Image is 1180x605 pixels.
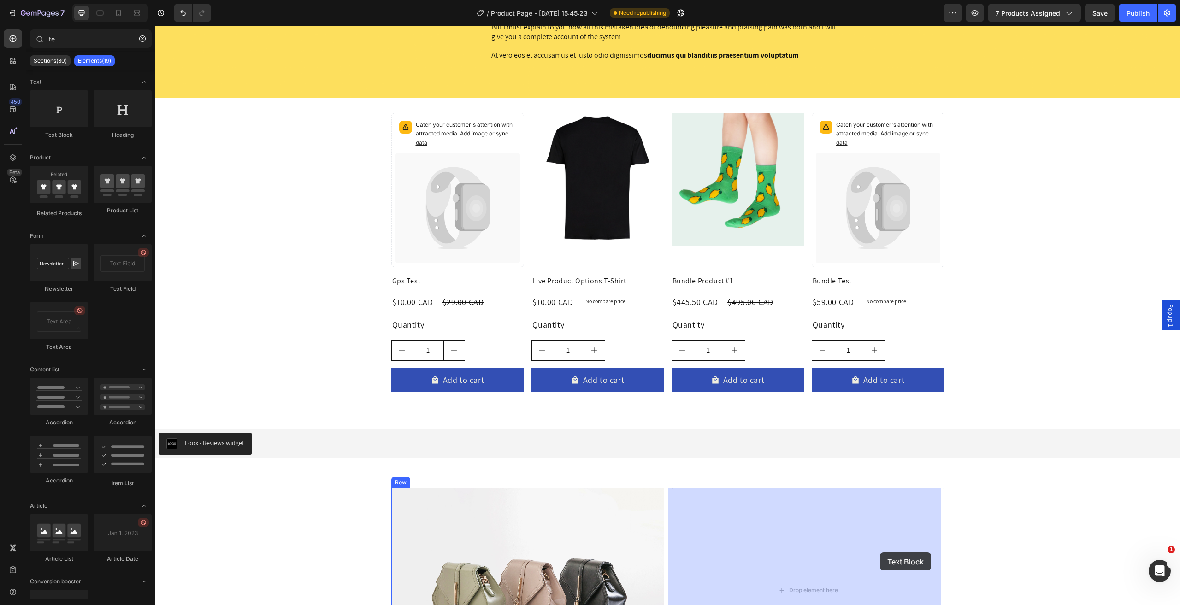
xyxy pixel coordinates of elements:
input: Search Sections & Elements [30,29,152,48]
span: Need republishing [619,9,666,17]
span: Article [30,502,47,510]
button: 7 products assigned [988,4,1081,22]
button: 7 [4,4,69,22]
div: Undo/Redo [174,4,211,22]
div: Related Products [30,209,88,217]
div: Accordion [30,476,88,485]
span: Popup 1 [1011,278,1020,301]
div: Text Block [30,131,88,139]
div: Product List [94,206,152,215]
span: Save [1092,9,1108,17]
div: Article List [30,555,88,563]
span: Toggle open [137,75,152,89]
button: Save [1085,4,1115,22]
span: Toggle open [137,499,152,513]
span: Product [30,153,51,162]
div: Publish [1127,8,1150,18]
span: Product Page - [DATE] 15:45:23 [491,8,588,18]
span: Conversion booster [30,577,81,586]
p: 7 [60,7,65,18]
span: Text [30,78,41,86]
div: Newsletter [30,285,88,293]
iframe: To enrich screen reader interactions, please activate Accessibility in Grammarly extension settings [155,26,1180,605]
p: Sections(30) [34,57,67,65]
button: Publish [1119,4,1157,22]
iframe: Intercom live chat [1149,560,1171,582]
div: 450 [9,98,22,106]
div: Item List [94,479,152,488]
span: Toggle open [137,150,152,165]
span: 1 [1168,546,1175,553]
div: Beta [7,169,22,176]
span: Toggle open [137,362,152,377]
span: Form [30,232,44,240]
div: Text Area [30,343,88,351]
span: Content list [30,365,59,374]
div: Text Field [94,285,152,293]
span: Toggle open [137,229,152,243]
div: Accordion [94,418,152,427]
p: Elements(19) [78,57,111,65]
div: Heading [94,131,152,139]
span: Toggle open [137,574,152,589]
span: 7 products assigned [996,8,1060,18]
div: Accordion [30,418,88,427]
span: / [487,8,489,18]
div: Article Date [94,555,152,563]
